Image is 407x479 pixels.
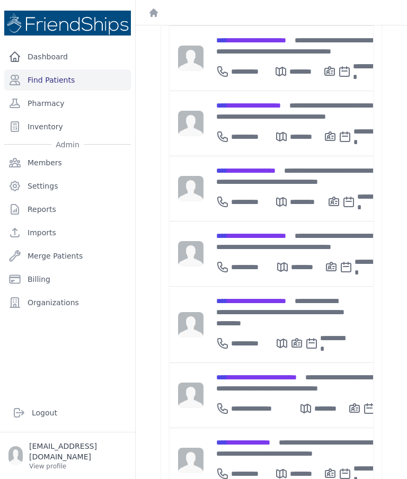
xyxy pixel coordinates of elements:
[178,312,203,338] img: person-242608b1a05df3501eefc295dc1bc67a.jpg
[29,441,127,462] p: [EMAIL_ADDRESS][DOMAIN_NAME]
[4,116,131,137] a: Inventory
[4,175,131,197] a: Settings
[4,152,131,173] a: Members
[51,139,84,150] span: Admin
[4,11,131,36] img: Medical Missions EMR
[4,69,131,91] a: Find Patients
[4,245,131,267] a: Merge Patients
[178,241,203,267] img: person-242608b1a05df3501eefc295dc1bc67a.jpg
[4,93,131,114] a: Pharmacy
[178,383,203,408] img: person-242608b1a05df3501eefc295dc1bc67a.jpg
[8,441,127,471] a: [EMAIL_ADDRESS][DOMAIN_NAME] View profile
[8,402,127,423] a: Logout
[178,176,203,201] img: person-242608b1a05df3501eefc295dc1bc67a.jpg
[29,462,127,471] p: View profile
[4,199,131,220] a: Reports
[178,111,203,136] img: person-242608b1a05df3501eefc295dc1bc67a.jpg
[4,292,131,313] a: Organizations
[4,269,131,290] a: Billing
[4,222,131,243] a: Imports
[178,448,203,473] img: person-242608b1a05df3501eefc295dc1bc67a.jpg
[4,46,131,67] a: Dashboard
[178,46,203,71] img: person-242608b1a05df3501eefc295dc1bc67a.jpg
